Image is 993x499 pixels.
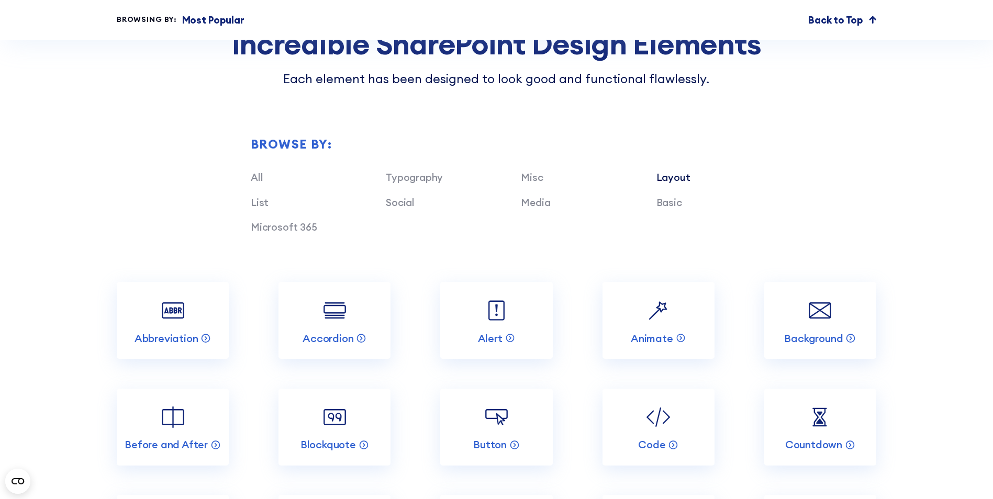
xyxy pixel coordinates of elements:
[784,332,843,345] p: Background
[5,469,30,494] button: Open CMP widget
[251,171,263,184] a: All
[125,438,208,451] p: Before and After
[117,70,876,88] p: Each element has been designed to look good and functional flawlessly.
[117,282,229,359] a: Abbreviation
[320,296,350,325] img: Accordion
[158,402,188,432] img: Before and After
[278,282,390,359] a: Accordion
[251,221,317,233] a: Microsoft 365
[251,196,269,209] a: List
[182,13,244,27] p: Most Popular
[300,438,356,451] p: Blockquote
[521,196,550,209] a: Media
[386,171,443,184] a: Typography
[808,13,876,27] a: Back to Top
[482,296,511,325] img: Alert
[278,389,390,466] a: Blockquote
[478,332,503,345] p: Alert
[117,14,177,25] div: Browsing by:
[117,389,229,466] a: Before and After
[440,389,552,466] a: Button
[386,196,415,209] a: Social
[521,171,543,184] a: Misc
[320,402,350,432] img: Blockquote
[643,296,673,325] img: Animate
[158,296,188,325] img: Abbreviation
[805,296,835,325] img: Background
[805,402,835,432] img: Countdown
[482,402,511,432] img: Button
[643,402,673,432] img: Code
[638,438,665,451] p: Code
[764,389,876,466] a: Countdown
[117,27,876,60] h2: Incredible SharePoint Design Elements
[251,138,791,151] div: Browse by:
[135,332,198,345] p: Abbreviation
[808,13,863,27] p: Back to Top
[941,449,993,499] iframe: Chat Widget
[603,389,715,466] a: Code
[656,171,690,184] a: Layout
[656,196,682,209] a: Basic
[303,332,353,345] p: Accordion
[473,438,507,451] p: Button
[785,438,842,451] p: Countdown
[631,332,673,345] p: Animate
[603,282,715,359] a: Animate
[440,282,552,359] a: Alert
[764,282,876,359] a: Background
